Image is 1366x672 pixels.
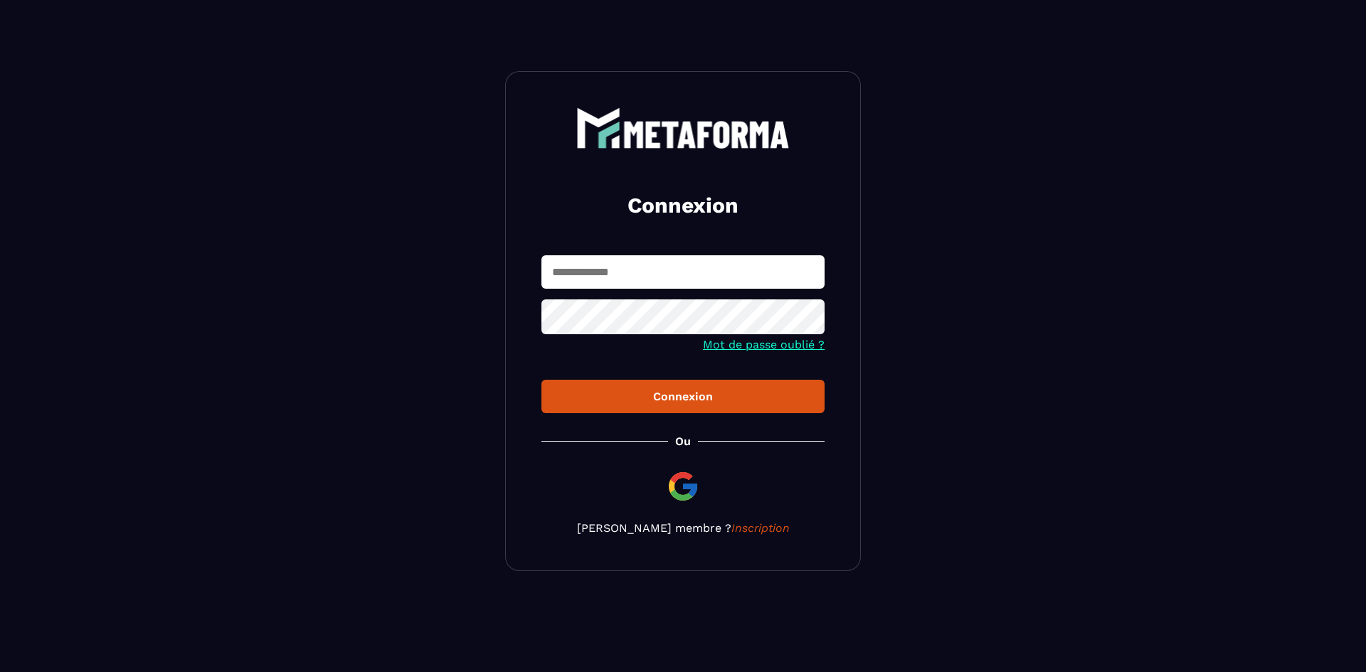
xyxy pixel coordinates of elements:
[553,390,813,403] div: Connexion
[541,380,825,413] button: Connexion
[703,338,825,351] a: Mot de passe oublié ?
[666,469,700,503] img: google
[731,521,790,535] a: Inscription
[576,107,790,149] img: logo
[558,191,808,220] h2: Connexion
[541,521,825,535] p: [PERSON_NAME] membre ?
[541,107,825,149] a: logo
[675,434,691,448] p: Ou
